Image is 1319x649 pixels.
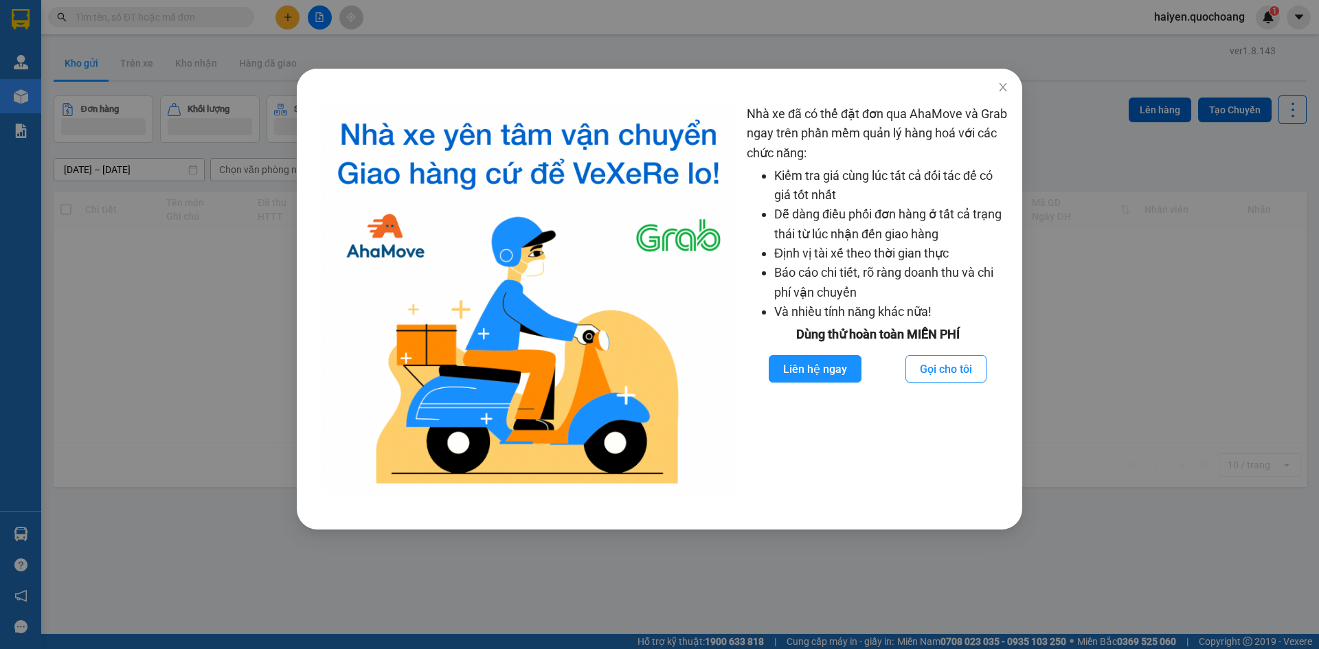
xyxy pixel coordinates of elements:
[774,302,1008,321] li: Và nhiều tính năng khác nữa!
[322,104,736,495] img: logo
[997,82,1008,93] span: close
[774,166,1008,205] li: Kiểm tra giá cùng lúc tất cả đối tác để có giá tốt nhất
[920,361,972,378] span: Gọi cho tôi
[905,355,987,383] button: Gọi cho tôi
[783,361,847,378] span: Liên hệ ngay
[984,69,1022,107] button: Close
[774,244,1008,263] li: Định vị tài xế theo thời gian thực
[774,263,1008,302] li: Báo cáo chi tiết, rõ ràng doanh thu và chi phí vận chuyển
[774,205,1008,244] li: Dễ dàng điều phối đơn hàng ở tất cả trạng thái từ lúc nhận đến giao hàng
[747,104,1008,495] div: Nhà xe đã có thể đặt đơn qua AhaMove và Grab ngay trên phần mềm quản lý hàng hoá với các chức năng:
[747,325,1008,344] div: Dùng thử hoàn toàn MIỄN PHÍ
[769,355,861,383] button: Liên hệ ngay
